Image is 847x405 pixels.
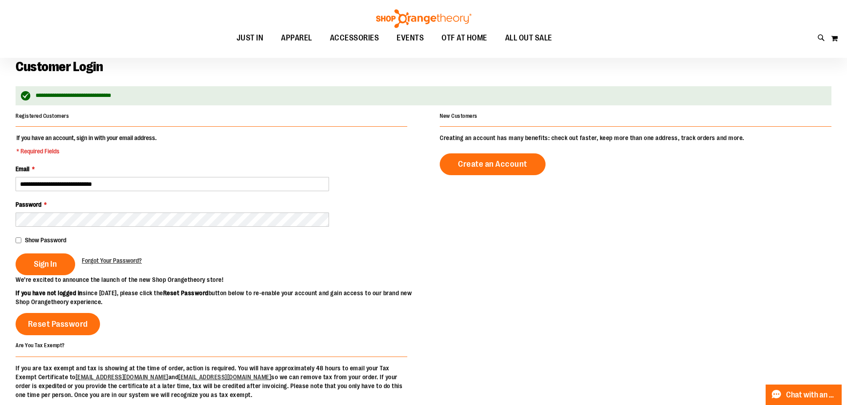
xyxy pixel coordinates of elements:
a: [EMAIL_ADDRESS][DOMAIN_NAME] [76,373,169,381]
span: ALL OUT SALE [505,28,552,48]
p: We’re excited to announce the launch of the new Shop Orangetheory store! [16,275,424,284]
span: ACCESSORIES [330,28,379,48]
a: [EMAIL_ADDRESS][DOMAIN_NAME] [178,373,271,381]
a: Forgot Your Password? [82,256,142,265]
span: Email [16,165,29,172]
strong: Are You Tax Exempt? [16,342,65,349]
strong: If you have not logged in [16,289,83,297]
span: Create an Account [458,159,527,169]
span: Sign In [34,259,57,269]
span: Chat with an Expert [786,391,836,399]
strong: Registered Customers [16,113,69,119]
legend: If you have an account, sign in with your email address. [16,133,157,156]
span: EVENTS [397,28,424,48]
span: Show Password [25,237,66,244]
strong: New Customers [440,113,478,119]
span: * Required Fields [16,147,157,156]
p: since [DATE], please click the button below to re-enable your account and gain access to our bran... [16,289,424,306]
button: Sign In [16,253,75,275]
span: Customer Login [16,59,103,74]
span: Reset Password [28,319,88,329]
span: Forgot Your Password? [82,257,142,264]
span: Password [16,201,41,208]
span: JUST IN [237,28,264,48]
span: APPAREL [281,28,312,48]
strong: Reset Password [163,289,209,297]
button: Chat with an Expert [766,385,842,405]
a: Create an Account [440,153,546,175]
p: Creating an account has many benefits: check out faster, keep more than one address, track orders... [440,133,831,142]
p: If you are tax exempt and tax is showing at the time of order, action is required. You will have ... [16,364,407,399]
img: Shop Orangetheory [375,9,473,28]
span: OTF AT HOME [442,28,487,48]
a: Reset Password [16,313,100,335]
